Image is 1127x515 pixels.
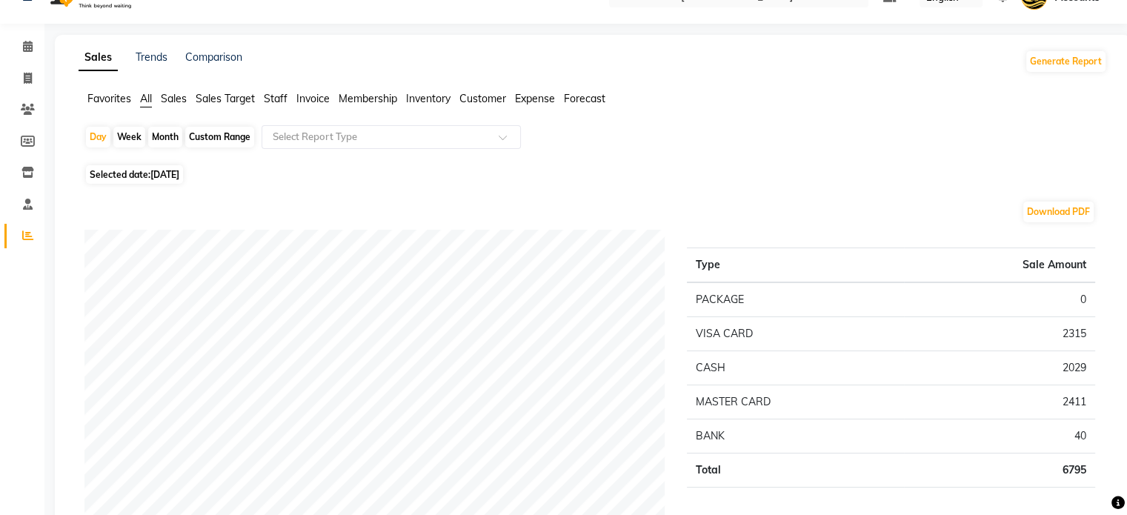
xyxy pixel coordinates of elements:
button: Download PDF [1023,202,1094,222]
span: Sales [161,92,187,105]
span: Inventory [406,92,451,105]
a: Sales [79,44,118,71]
td: 6795 [904,453,1095,488]
th: Sale Amount [904,248,1095,283]
span: [DATE] [150,169,179,180]
span: Staff [264,92,287,105]
span: Sales Target [196,92,255,105]
td: CASH [687,351,904,385]
span: Expense [515,92,555,105]
td: 0 [904,282,1095,317]
div: Month [148,127,182,147]
td: BANK [687,419,904,453]
span: All [140,92,152,105]
td: 2411 [904,385,1095,419]
span: Customer [459,92,506,105]
td: MASTER CARD [687,385,904,419]
td: 2029 [904,351,1095,385]
td: 40 [904,419,1095,453]
button: Generate Report [1026,51,1106,72]
td: VISA CARD [687,317,904,351]
th: Type [687,248,904,283]
td: Total [687,453,904,488]
td: PACKAGE [687,282,904,317]
div: Week [113,127,145,147]
a: Comparison [185,50,242,64]
td: 2315 [904,317,1095,351]
span: Membership [339,92,397,105]
span: Selected date: [86,165,183,184]
span: Forecast [564,92,605,105]
span: Invoice [296,92,330,105]
span: Favorites [87,92,131,105]
a: Trends [136,50,167,64]
div: Day [86,127,110,147]
div: Custom Range [185,127,254,147]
